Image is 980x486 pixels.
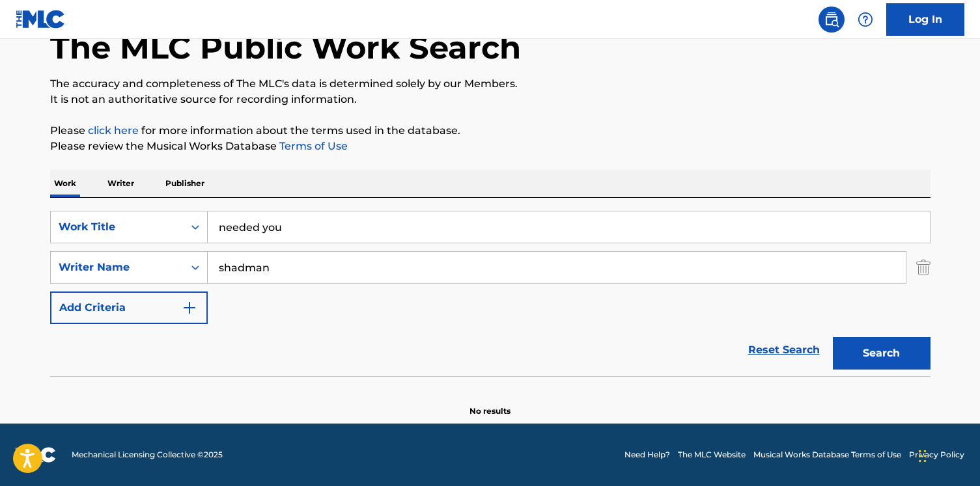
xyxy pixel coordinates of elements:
[50,28,521,67] h1: The MLC Public Work Search
[833,337,931,370] button: Search
[277,140,348,152] a: Terms of Use
[916,251,931,284] img: Delete Criterion
[886,3,964,36] a: Log In
[161,170,208,197] p: Publisher
[819,7,845,33] a: Public Search
[915,424,980,486] iframe: Chat Widget
[852,7,878,33] div: Help
[469,390,511,417] p: No results
[104,170,138,197] p: Writer
[824,12,839,27] img: search
[16,10,66,29] img: MLC Logo
[50,139,931,154] p: Please review the Musical Works Database
[624,449,670,461] a: Need Help?
[59,260,176,275] div: Writer Name
[72,449,223,461] span: Mechanical Licensing Collective © 2025
[742,336,826,364] a: Reset Search
[59,219,176,235] div: Work Title
[919,437,927,476] div: Trascina
[50,123,931,139] p: Please for more information about the terms used in the database.
[16,447,56,463] img: logo
[50,76,931,92] p: The accuracy and completeness of The MLC's data is determined solely by our Members.
[50,211,931,376] form: Search Form
[50,170,80,197] p: Work
[858,12,873,27] img: help
[50,291,208,324] button: Add Criteria
[50,92,931,107] p: It is not an authoritative source for recording information.
[88,124,139,137] a: click here
[915,424,980,486] div: Widget chat
[753,449,901,461] a: Musical Works Database Terms of Use
[182,300,197,316] img: 9d2ae6d4665cec9f34b9.svg
[909,449,964,461] a: Privacy Policy
[678,449,746,461] a: The MLC Website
